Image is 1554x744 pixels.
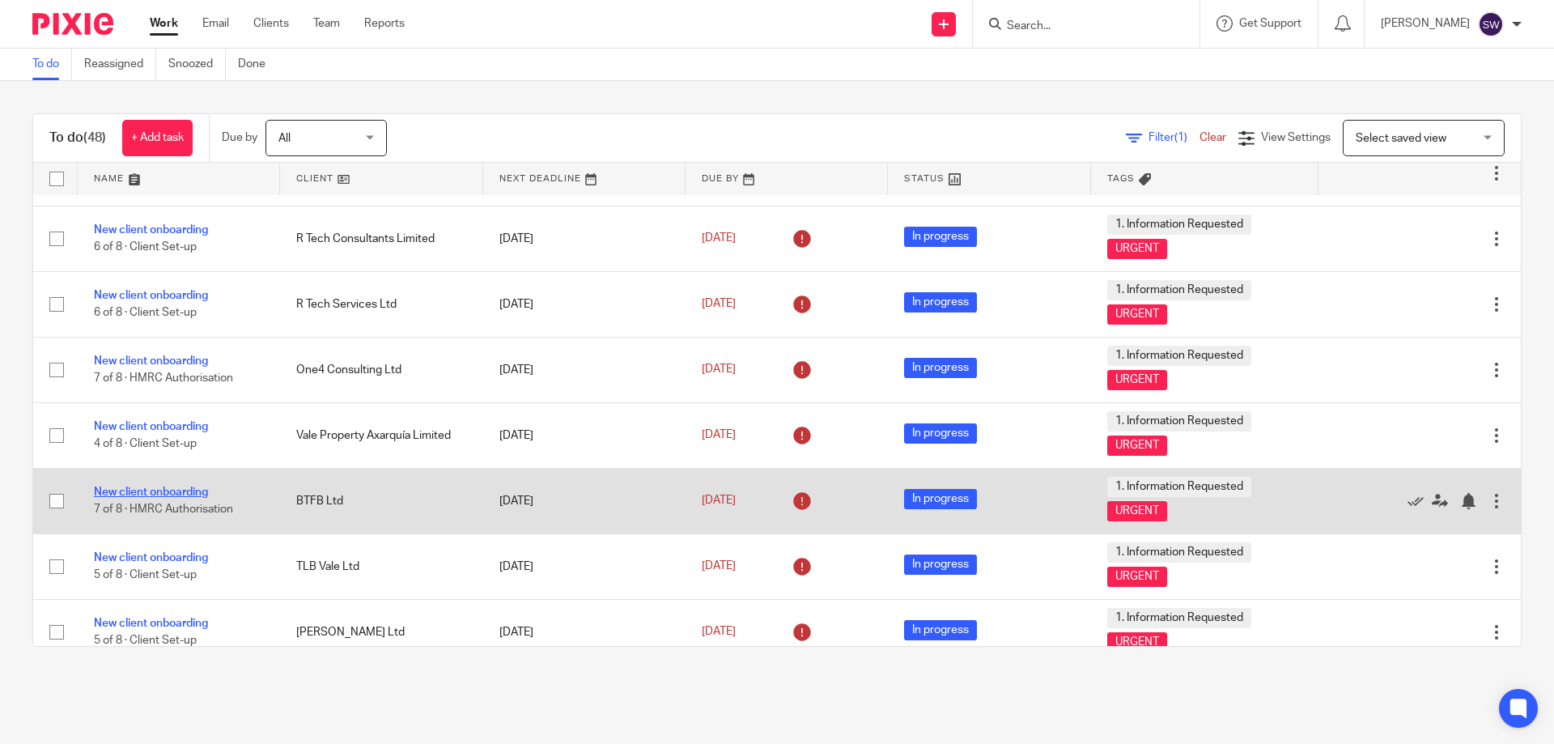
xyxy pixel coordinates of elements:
[702,364,736,376] span: [DATE]
[702,299,736,310] span: [DATE]
[483,337,686,402] td: [DATE]
[1356,133,1446,144] span: Select saved view
[904,358,977,378] span: In progress
[1107,280,1251,300] span: 1. Information Requested
[702,495,736,507] span: [DATE]
[483,271,686,337] td: [DATE]
[94,569,197,580] span: 5 of 8 · Client Set-up
[94,421,208,432] a: New client onboarding
[94,241,197,253] span: 6 of 8 · Client Set-up
[904,489,977,509] span: In progress
[122,120,193,156] a: + Add task
[1261,132,1331,143] span: View Settings
[94,438,197,449] span: 4 of 8 · Client Set-up
[702,627,736,638] span: [DATE]
[1239,18,1301,29] span: Get Support
[483,599,686,665] td: [DATE]
[483,402,686,468] td: [DATE]
[1107,174,1135,183] span: Tags
[1408,493,1432,509] a: Mark as done
[150,15,178,32] a: Work
[94,487,208,498] a: New client onboarding
[483,534,686,599] td: [DATE]
[1478,11,1504,37] img: svg%3E
[94,372,233,384] span: 7 of 8 · HMRC Authorisation
[1107,411,1251,432] span: 1. Information Requested
[1107,477,1251,497] span: 1. Information Requested
[94,290,208,301] a: New client onboarding
[49,130,106,147] h1: To do
[94,355,208,367] a: New client onboarding
[280,599,482,665] td: [PERSON_NAME] Ltd
[168,49,226,80] a: Snoozed
[32,13,113,35] img: Pixie
[280,468,482,534] td: BTFB Ltd
[1107,436,1167,456] span: URGENT
[94,635,197,646] span: 5 of 8 · Client Set-up
[483,206,686,271] td: [DATE]
[702,561,736,572] span: [DATE]
[280,534,482,599] td: TLB Vale Ltd
[94,504,233,515] span: 7 of 8 · HMRC Authorisation
[280,206,482,271] td: R Tech Consultants Limited
[202,15,229,32] a: Email
[313,15,340,32] a: Team
[364,15,405,32] a: Reports
[904,292,977,312] span: In progress
[222,130,257,146] p: Due by
[1199,132,1226,143] a: Clear
[83,131,106,144] span: (48)
[702,233,736,244] span: [DATE]
[278,133,291,144] span: All
[904,227,977,247] span: In progress
[1005,19,1151,34] input: Search
[1107,567,1167,587] span: URGENT
[94,618,208,629] a: New client onboarding
[1107,632,1167,653] span: URGENT
[94,224,208,236] a: New client onboarding
[238,49,278,80] a: Done
[84,49,156,80] a: Reassigned
[1107,346,1251,366] span: 1. Information Requested
[1107,370,1167,390] span: URGENT
[904,620,977,640] span: In progress
[32,49,72,80] a: To do
[1107,239,1167,259] span: URGENT
[1381,15,1470,32] p: [PERSON_NAME]
[94,307,197,318] span: 6 of 8 · Client Set-up
[1107,215,1251,235] span: 1. Information Requested
[280,337,482,402] td: One4 Consulting Ltd
[1107,304,1167,325] span: URGENT
[1174,132,1187,143] span: (1)
[94,552,208,563] a: New client onboarding
[253,15,289,32] a: Clients
[1107,608,1251,628] span: 1. Information Requested
[1149,132,1199,143] span: Filter
[904,423,977,444] span: In progress
[904,555,977,575] span: In progress
[280,402,482,468] td: Vale Property Axarquía Limited
[1107,501,1167,521] span: URGENT
[702,430,736,441] span: [DATE]
[280,271,482,337] td: R Tech Services Ltd
[483,468,686,534] td: [DATE]
[1107,542,1251,563] span: 1. Information Requested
